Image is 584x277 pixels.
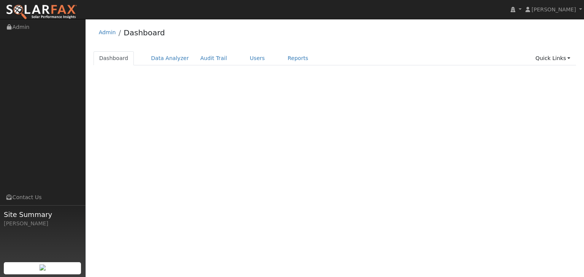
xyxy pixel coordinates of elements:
a: Audit Trail [195,51,233,65]
span: [PERSON_NAME] [532,6,576,13]
a: Quick Links [530,51,576,65]
span: Site Summary [4,209,81,220]
a: Dashboard [124,28,165,37]
a: Dashboard [94,51,134,65]
a: Reports [282,51,314,65]
div: [PERSON_NAME] [4,220,81,228]
a: Admin [99,29,116,35]
a: Data Analyzer [145,51,195,65]
img: SolarFax [6,4,77,20]
img: retrieve [40,264,46,271]
a: Users [244,51,271,65]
